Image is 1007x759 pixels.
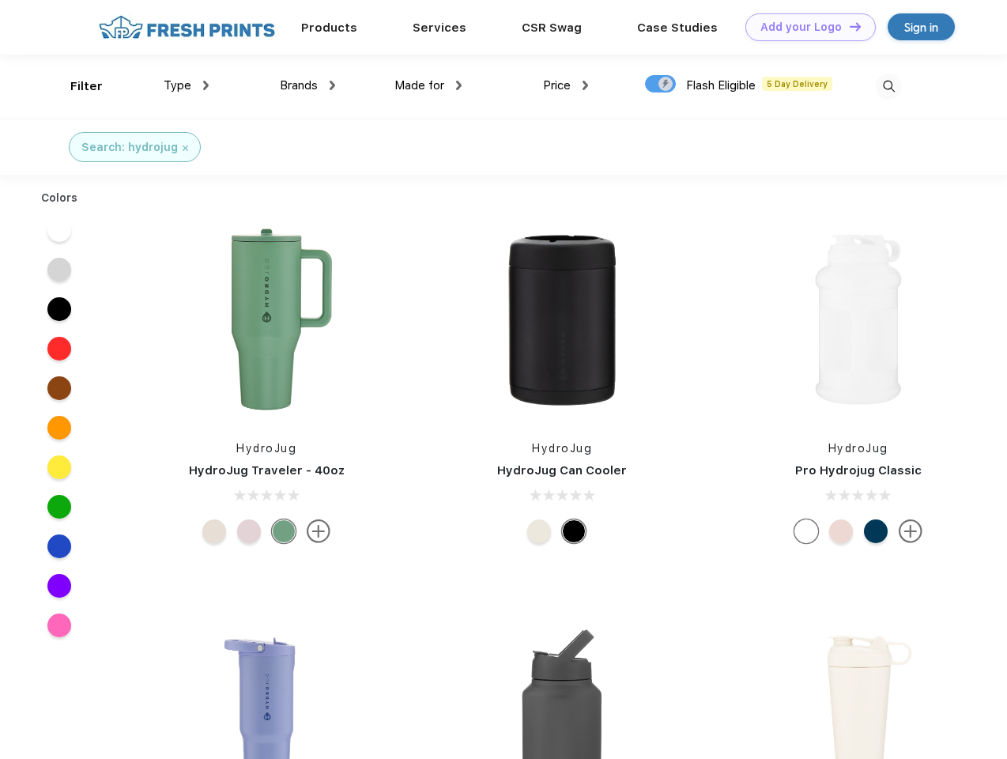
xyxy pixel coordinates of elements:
div: Cream [527,519,551,543]
span: Brands [280,78,318,93]
div: Navy [864,519,888,543]
span: Made for [394,78,444,93]
div: Add your Logo [760,21,842,34]
a: HydroJug Can Cooler [497,463,627,478]
img: fo%20logo%202.webp [94,13,280,41]
div: Pink Sand [829,519,853,543]
div: Sign in [904,18,938,36]
div: Black [562,519,586,543]
a: Pro Hydrojug Classic [795,463,922,478]
a: HydroJug Traveler - 40oz [189,463,345,478]
div: Cream [202,519,226,543]
span: Price [543,78,571,93]
img: filter_cancel.svg [183,145,188,151]
div: Sage [272,519,296,543]
div: Colors [29,190,90,206]
a: HydroJug [828,442,888,455]
div: White [794,519,818,543]
img: more.svg [307,519,330,543]
img: dropdown.png [583,81,588,90]
img: desktop_search.svg [876,74,902,100]
span: Type [164,78,191,93]
img: func=resize&h=266 [457,214,667,425]
img: dropdown.png [456,81,462,90]
a: HydroJug [236,442,296,455]
img: dropdown.png [203,81,209,90]
div: Pink Sand [237,519,261,543]
a: HydroJug [532,442,592,455]
img: dropdown.png [330,81,335,90]
div: Search: hydrojug [81,139,178,156]
span: 5 Day Delivery [762,77,832,91]
div: Filter [70,77,103,96]
a: Sign in [888,13,955,40]
span: Flash Eligible [686,78,756,93]
img: DT [850,22,861,31]
img: func=resize&h=266 [161,214,371,425]
img: func=resize&h=266 [753,214,964,425]
img: more.svg [899,519,922,543]
a: Products [301,21,357,35]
